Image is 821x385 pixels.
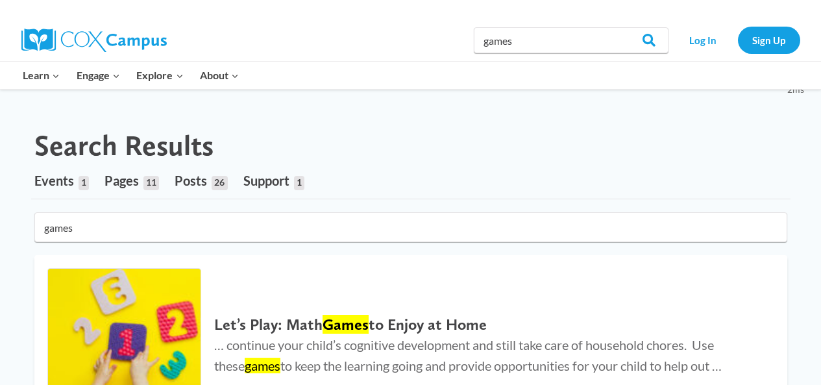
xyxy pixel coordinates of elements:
a: Support1 [243,162,304,199]
mark: Games [323,315,369,334]
input: Search Cox Campus [474,27,668,53]
span: Engage [77,67,120,84]
a: Log In [675,27,731,53]
a: Events1 [34,162,89,199]
h1: Search Results [34,129,214,163]
a: Posts26 [175,162,227,199]
a: Sign Up [738,27,800,53]
span: 1 [294,176,304,190]
span: About [200,67,239,84]
span: Explore [136,67,183,84]
span: Events [34,173,74,188]
span: 1 [79,176,89,190]
a: Pages11 [104,162,159,199]
span: … continue your child’s cognitive development and still take care of household chores. Use these ... [214,337,722,373]
input: Search for... [34,212,787,242]
nav: Secondary Navigation [675,27,800,53]
span: Posts [175,173,207,188]
h2: Let’s Play: Math to Enjoy at Home [214,316,761,334]
span: Learn [23,67,60,84]
span: 26 [212,176,227,190]
img: Cox Campus [21,29,167,52]
span: Support [243,173,289,188]
span: 11 [143,176,159,190]
mark: games [245,358,280,373]
span: Pages [104,173,139,188]
nav: Primary Navigation [15,62,247,89]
